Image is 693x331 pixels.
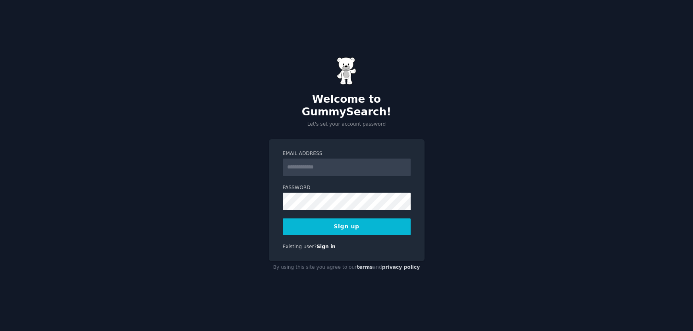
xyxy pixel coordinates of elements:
[317,244,336,249] a: Sign in
[382,264,420,270] a: privacy policy
[283,218,411,235] button: Sign up
[269,93,425,118] h2: Welcome to GummySearch!
[357,264,373,270] a: terms
[269,121,425,128] p: Let's set your account password
[337,57,357,85] img: Gummy Bear
[283,150,411,157] label: Email Address
[283,244,317,249] span: Existing user?
[283,184,411,191] label: Password
[269,261,425,274] div: By using this site you agree to our and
